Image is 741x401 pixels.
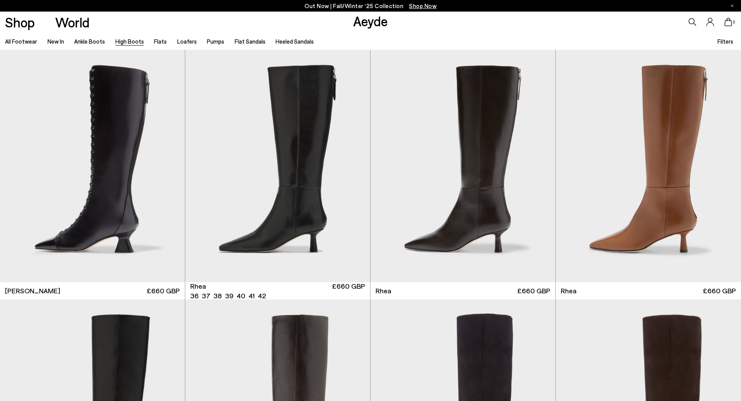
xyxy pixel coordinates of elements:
[5,38,37,45] a: All Footwear
[202,291,210,301] li: 37
[370,50,555,282] img: Rhea Chiseled Boots
[74,38,105,45] a: Ankle Boots
[47,38,64,45] a: New In
[305,1,436,11] p: Out Now | Fall/Winter ‘25 Collection
[370,282,555,299] a: Rhea £660 GBP
[213,291,222,301] li: 38
[185,282,370,299] a: Rhea 36 37 38 39 40 41 42 £660 GBP
[409,2,436,9] span: Navigate to /collections/new-in
[276,38,314,45] a: Heeled Sandals
[177,38,197,45] a: Loafers
[237,291,245,301] li: 40
[5,15,35,29] a: Shop
[225,291,233,301] li: 39
[185,50,370,282] img: Rhea Chiseled Boots
[249,291,255,301] li: 41
[115,38,144,45] a: High Boots
[190,281,206,291] span: Rhea
[724,18,732,26] a: 0
[185,50,370,282] a: Next slide Previous slide
[732,20,736,24] span: 0
[258,291,266,301] li: 42
[717,38,733,45] span: Filters
[55,15,90,29] a: World
[556,50,741,282] img: Rhea Chiseled Boots
[556,282,741,299] a: Rhea £660 GBP
[190,291,264,301] ul: variant
[154,38,167,45] a: Flats
[353,13,388,29] a: Aeyde
[517,286,550,296] span: £660 GBP
[235,38,266,45] a: Flat Sandals
[376,286,391,296] span: Rhea
[147,286,180,296] span: £660 GBP
[5,286,60,296] span: [PERSON_NAME]
[332,281,365,301] span: £660 GBP
[185,50,370,282] div: 1 / 6
[561,286,577,296] span: Rhea
[703,286,736,296] span: £660 GBP
[207,38,224,45] a: Pumps
[190,291,199,301] li: 36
